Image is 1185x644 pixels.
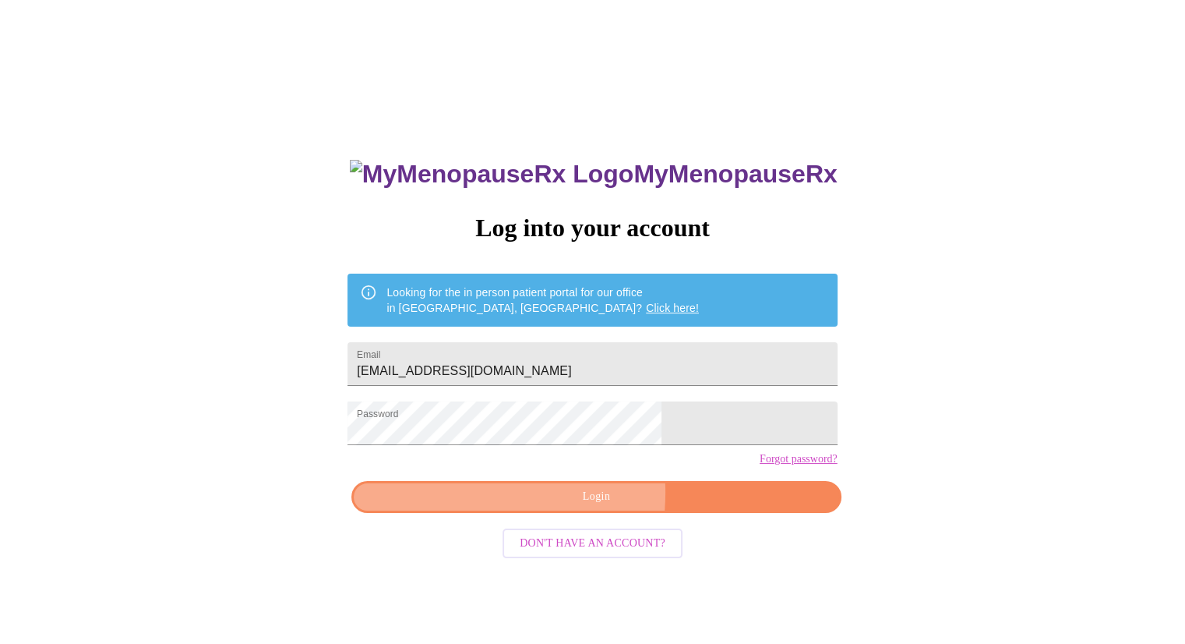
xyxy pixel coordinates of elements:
[499,536,686,549] a: Don't have an account?
[760,453,838,465] a: Forgot password?
[369,487,823,507] span: Login
[347,214,837,242] h3: Log into your account
[503,529,682,559] button: Don't have an account?
[350,160,838,189] h3: MyMenopauseRx
[351,481,841,513] button: Login
[386,278,699,322] div: Looking for the in person patient portal for our office in [GEOGRAPHIC_DATA], [GEOGRAPHIC_DATA]?
[646,302,699,314] a: Click here!
[520,534,665,554] span: Don't have an account?
[350,160,633,189] img: MyMenopauseRx Logo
